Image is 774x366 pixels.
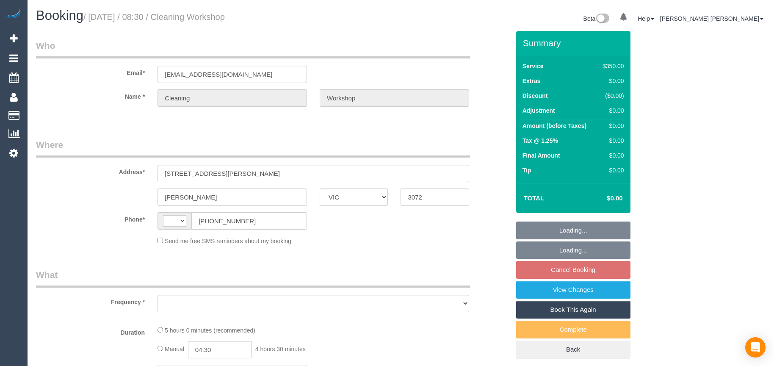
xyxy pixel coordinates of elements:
[5,8,22,20] img: Automaid Logo
[30,89,151,101] label: Name *
[30,165,151,176] label: Address*
[30,295,151,306] label: Frequency *
[599,106,624,115] div: $0.00
[522,136,558,145] label: Tax @ 1.25%
[165,346,184,352] span: Manual
[522,106,555,115] label: Adjustment
[599,166,624,175] div: $0.00
[583,15,610,22] a: Beta
[522,122,586,130] label: Amount (before Taxes)
[36,8,83,23] span: Booking
[581,195,622,202] h4: $0.00
[522,77,541,85] label: Extras
[255,346,306,352] span: 4 hours 30 minutes
[158,189,307,206] input: Suburb*
[30,212,151,224] label: Phone*
[36,269,470,288] legend: What
[165,238,291,244] span: Send me free SMS reminders about my booking
[320,89,469,107] input: Last Name*
[595,14,609,25] img: New interface
[524,194,545,202] strong: Total
[158,89,307,107] input: First Name*
[522,91,548,100] label: Discount
[36,139,470,158] legend: Where
[165,327,255,334] span: 5 hours 0 minutes (recommended)
[83,12,225,22] small: / [DATE] / 08:30 / Cleaning Workshop
[599,136,624,145] div: $0.00
[191,212,307,230] input: Phone*
[516,341,630,358] a: Back
[599,77,624,85] div: $0.00
[523,38,626,48] h3: Summary
[516,281,630,299] a: View Changes
[745,337,766,358] div: Open Intercom Messenger
[401,189,469,206] input: Post Code*
[30,66,151,77] label: Email*
[522,166,531,175] label: Tip
[599,122,624,130] div: $0.00
[522,151,560,160] label: Final Amount
[599,62,624,70] div: $350.00
[522,62,544,70] label: Service
[599,91,624,100] div: ($0.00)
[30,325,151,337] label: Duration
[158,66,307,83] input: Email*
[599,151,624,160] div: $0.00
[660,15,763,22] a: [PERSON_NAME] [PERSON_NAME]
[516,301,630,319] a: Book This Again
[36,39,470,58] legend: Who
[638,15,654,22] a: Help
